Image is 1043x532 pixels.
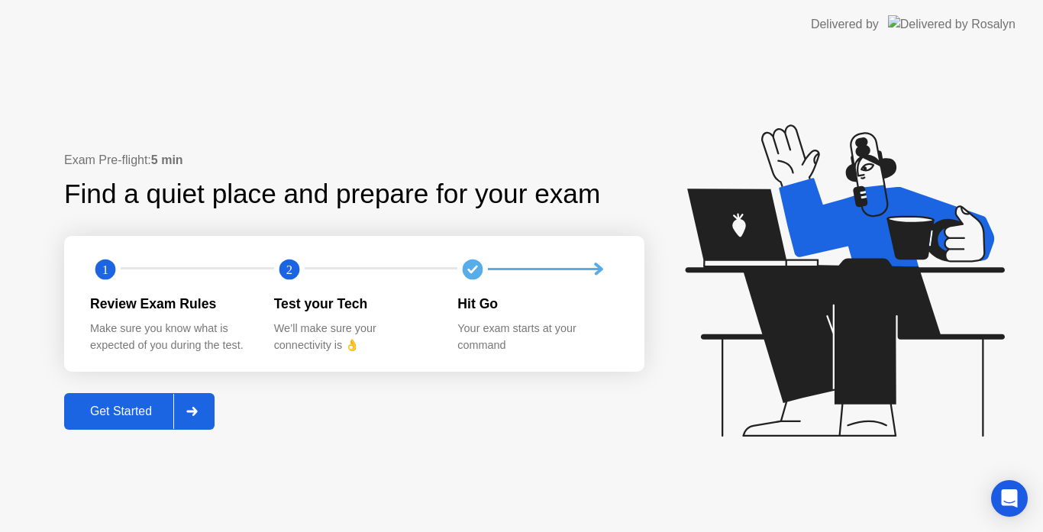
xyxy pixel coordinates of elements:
[90,294,250,314] div: Review Exam Rules
[274,294,434,314] div: Test your Tech
[64,393,215,430] button: Get Started
[102,262,108,276] text: 1
[274,321,434,353] div: We’ll make sure your connectivity is 👌
[151,153,183,166] b: 5 min
[991,480,1028,517] div: Open Intercom Messenger
[90,321,250,353] div: Make sure you know what is expected of you during the test.
[811,15,879,34] div: Delivered by
[457,321,617,353] div: Your exam starts at your command
[69,405,173,418] div: Get Started
[888,15,1016,33] img: Delivered by Rosalyn
[64,174,602,214] div: Find a quiet place and prepare for your exam
[286,262,292,276] text: 2
[457,294,617,314] div: Hit Go
[64,151,644,169] div: Exam Pre-flight:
